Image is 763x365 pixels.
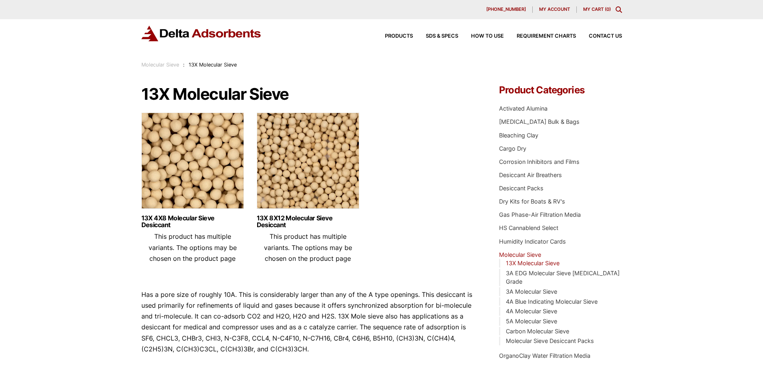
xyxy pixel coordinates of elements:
a: Gas Phase-Air Filtration Media [499,211,581,218]
a: Humidity Indicator Cards [499,238,566,245]
h4: Product Categories [499,85,622,95]
span: : [183,62,185,68]
a: Bleaching Clay [499,132,538,139]
a: Desiccant Packs [499,185,544,192]
a: OrganoClay Water Filtration Media [499,352,590,359]
a: How to Use [458,34,504,39]
a: Dry Kits for Boats & RV's [499,198,565,205]
a: 4A Molecular Sieve [506,308,557,315]
span: [PHONE_NUMBER] [486,7,526,12]
p: Has a pore size of roughly 10A. This is considerably larger than any of the A type openings. This... [141,289,475,355]
a: My account [533,6,577,13]
h1: 13X Molecular Sieve [141,85,475,103]
a: 13X 4X8 Molecular Sieve Desiccant [141,215,244,228]
span: Products [385,34,413,39]
a: [PHONE_NUMBER] [480,6,533,13]
a: Products [372,34,413,39]
a: 13X Molecular Sieve [506,260,560,266]
div: Toggle Modal Content [616,6,622,13]
a: Molecular Sieve Desiccant Packs [506,337,594,344]
span: 0 [606,6,609,12]
span: My account [539,7,570,12]
span: Contact Us [589,34,622,39]
a: 3A EDG Molecular Sieve [MEDICAL_DATA] Grade [506,270,620,285]
a: [MEDICAL_DATA] Bulk & Bags [499,118,580,125]
span: How to Use [471,34,504,39]
a: Carbon Molecular Sieve [506,328,569,335]
a: 3A Molecular Sieve [506,288,557,295]
a: Requirement Charts [504,34,576,39]
a: Molecular Sieve [141,62,179,68]
a: Corrosion Inhibitors and Films [499,158,580,165]
img: Delta Adsorbents [141,26,262,41]
a: My Cart (0) [583,6,611,12]
a: Activated Alumina [499,105,548,112]
a: HS Cannablend Select [499,224,558,231]
a: SDS & SPECS [413,34,458,39]
span: 13X Molecular Sieve [189,62,237,68]
span: This product has multiple variants. The options may be chosen on the product page [264,232,352,262]
a: Contact Us [576,34,622,39]
span: Requirement Charts [517,34,576,39]
a: 13X 8X12 Molecular Sieve Desiccant [257,215,359,228]
a: Molecular Sieve [499,251,541,258]
span: This product has multiple variants. The options may be chosen on the product page [149,232,237,262]
a: Cargo Dry [499,145,526,152]
a: Desiccant Air Breathers [499,171,562,178]
span: SDS & SPECS [426,34,458,39]
a: 4A Blue Indicating Molecular Sieve [506,298,598,305]
a: 5A Molecular Sieve [506,318,557,325]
